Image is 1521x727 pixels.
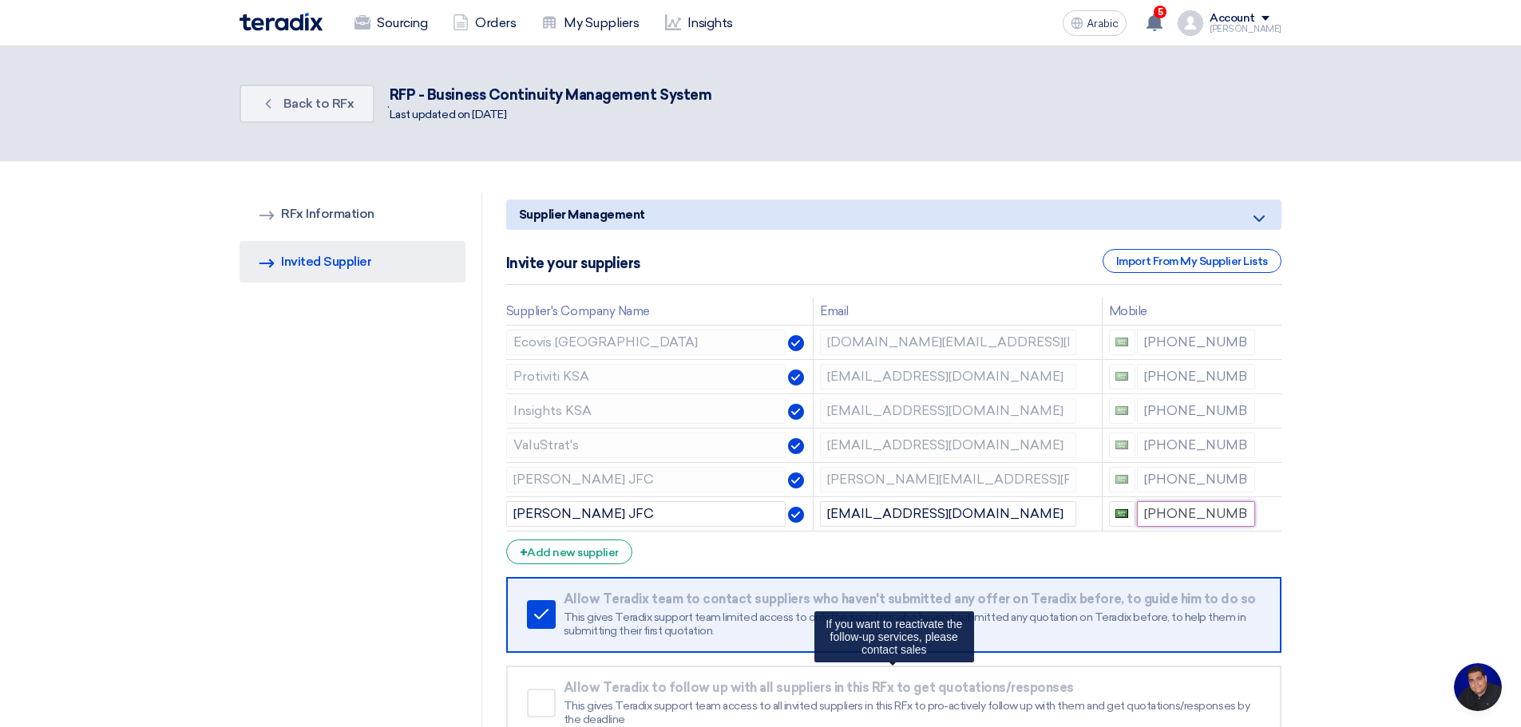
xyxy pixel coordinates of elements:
font: This gives Teradix support team access to all invited suppliers in this RFx to pro-actively follo... [564,699,1250,727]
font: Add new supplier [527,546,618,559]
input: Supplier Name [506,398,786,424]
font: [PERSON_NAME] [1210,24,1281,34]
input: Supplier Name [506,364,786,389]
input: Email [820,467,1075,492]
font: Sourcing [377,15,427,30]
font: Invite your suppliers [506,255,640,272]
a: Back to RFx [240,85,374,123]
img: Verified Account [788,507,804,523]
font: Supplier Management [519,207,645,222]
input: Email [820,364,1075,389]
font: This gives Teradix support team limited access to only the suppliers who haven't submitted any qu... [564,610,1246,638]
font: RFx Information [281,206,374,221]
a: Insights [652,6,746,41]
img: profile_test.png [1178,10,1203,36]
font: + [520,545,528,560]
font: Last updated on [DATE] [390,108,506,121]
a: My Suppliers [529,6,652,41]
input: Enter phone number [1137,501,1256,527]
font: . [387,96,390,111]
font: 5 [1158,6,1163,18]
input: Email [820,398,1075,424]
input: Email [820,433,1075,458]
img: Verified Account [788,404,804,420]
input: Supplier Name [506,433,786,458]
input: Supplier Name [506,467,786,492]
img: Verified Account [788,438,804,454]
a: Orders [440,6,529,41]
font: Orders [475,15,516,30]
img: Verified Account [788,369,804,385]
font: Email [820,304,849,318]
font: If you want to reactivate the follow-up services, please contact sales [826,618,962,656]
a: Open chat [1454,663,1502,711]
button: Arabic [1063,10,1127,36]
img: Teradix logo [240,13,323,31]
font: Arabic [1087,17,1119,30]
font: Invited Supplier [281,254,371,269]
font: Mobile [1109,304,1147,318]
font: Supplier's Company Name [506,304,650,318]
font: Back to RFx [283,96,355,111]
font: My Suppliers [564,15,639,30]
font: Insights [687,15,733,30]
input: Email [820,501,1075,527]
input: Supplier Name [506,330,786,355]
img: Verified Account [788,472,804,488]
font: Allow Teradix to follow up with all suppliers in this RFx to get quotations/responses [564,680,1074,695]
img: Verified Account [788,335,804,351]
input: Email [820,330,1075,355]
font: Import From My Supplier Lists [1116,255,1268,268]
input: Supplier Name [506,501,786,527]
font: Account [1210,11,1255,25]
font: RFP - Business Continuity Management System [390,86,711,104]
font: Allow Teradix team to contact suppliers who haven't submitted any offer on Teradix before, to gui... [564,591,1256,606]
a: Sourcing [342,6,440,41]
